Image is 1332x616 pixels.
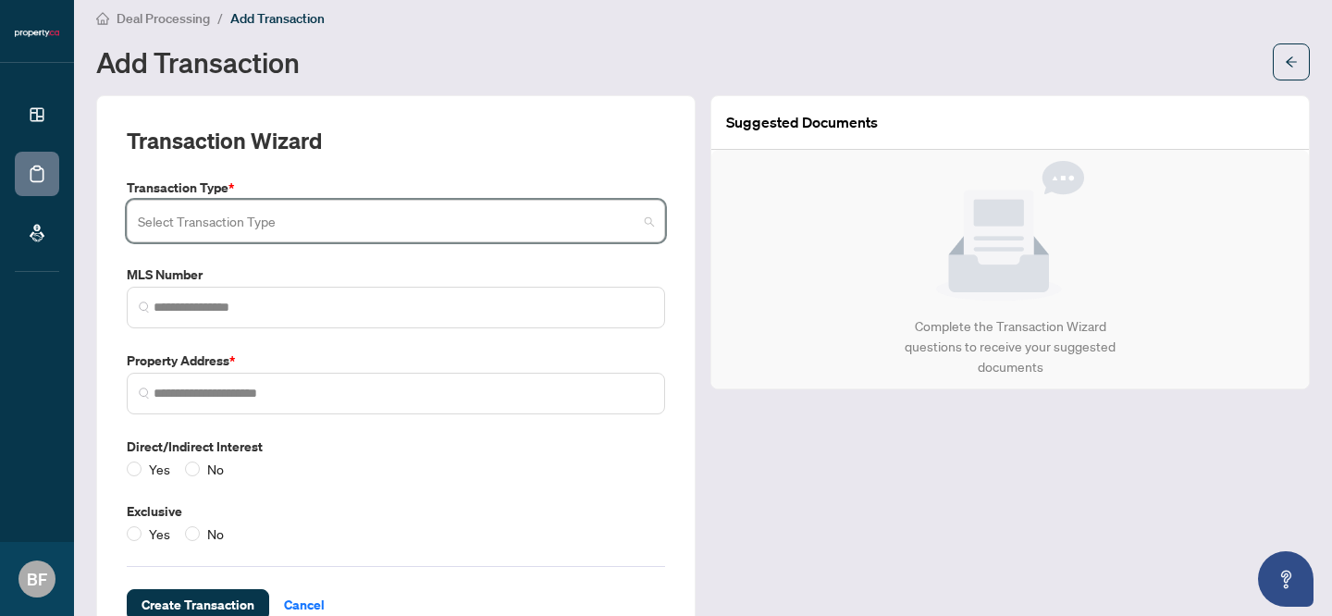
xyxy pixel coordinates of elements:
[127,501,665,522] label: Exclusive
[127,178,665,198] label: Transaction Type
[230,10,325,27] span: Add Transaction
[200,524,231,544] span: No
[96,47,300,77] h1: Add Transaction
[96,12,109,25] span: home
[200,459,231,479] span: No
[139,388,150,399] img: search_icon
[142,459,178,479] span: Yes
[117,10,210,27] span: Deal Processing
[885,316,1136,377] div: Complete the Transaction Wizard questions to receive your suggested documents
[139,302,150,313] img: search_icon
[127,265,665,285] label: MLS Number
[27,566,47,592] span: BF
[1285,55,1298,68] span: arrow-left
[726,111,878,134] article: Suggested Documents
[217,7,223,29] li: /
[127,126,322,155] h2: Transaction Wizard
[936,161,1084,302] img: Null State Icon
[127,437,665,457] label: Direct/Indirect Interest
[15,28,59,39] img: logo
[1258,551,1313,607] button: Open asap
[142,524,178,544] span: Yes
[127,351,665,371] label: Property Address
